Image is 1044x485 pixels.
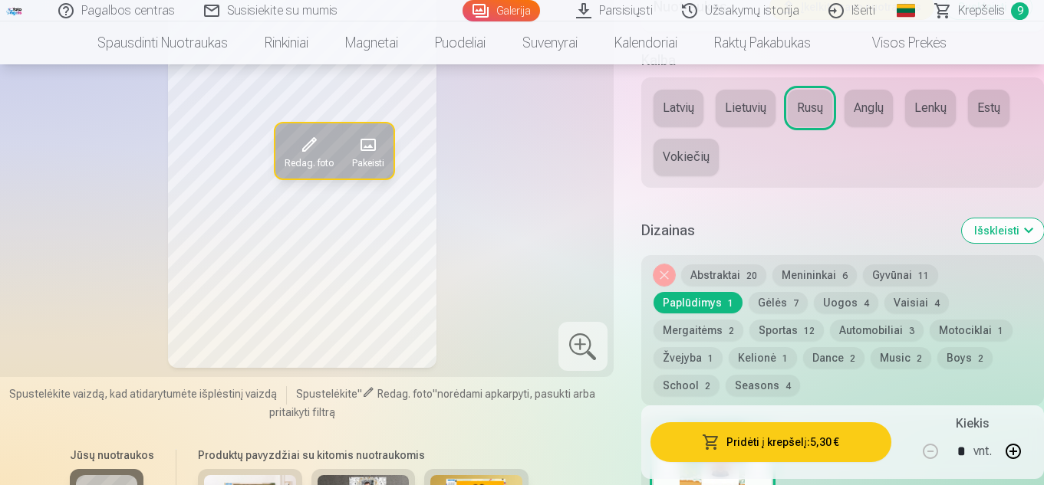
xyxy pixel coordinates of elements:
[978,353,983,364] span: 2
[930,320,1013,341] button: Motociklai1
[696,21,829,64] a: Raktų pakabukas
[726,375,800,396] button: Seasons4
[917,353,922,364] span: 2
[654,347,723,369] button: Žvejyba1
[788,90,832,126] button: Rusų
[871,347,931,369] button: Music2
[70,447,154,463] h6: Jūsų nuotraukos
[377,388,433,400] span: Redag. foto
[746,270,757,281] span: 20
[9,386,277,401] span: Spustelėkite vaizdą, kad atidarytumėte išplėstinį vaizdą
[654,320,743,341] button: Mergaitėms2
[641,220,950,241] h5: Dizainas
[937,347,993,369] button: Boys2
[884,292,949,313] button: Vaisiai4
[728,298,733,309] span: 1
[803,347,865,369] button: Dance2
[829,21,965,64] a: Visos prekės
[863,264,938,286] button: Gyvūnai11
[998,326,1003,336] span: 1
[804,326,815,336] span: 12
[845,90,893,126] button: Anglų
[327,21,417,64] a: Magnetai
[357,388,362,400] span: "
[654,375,720,396] button: School2
[973,433,992,470] div: vnt.
[958,2,1005,20] span: Krepšelis
[864,298,869,309] span: 4
[850,353,855,364] span: 2
[275,123,343,179] button: Redag. foto
[654,292,743,313] button: Paplūdimys1
[654,90,703,126] button: Latvių
[246,21,327,64] a: Rinkiniai
[749,320,824,341] button: Sportas12
[793,298,799,309] span: 7
[814,292,878,313] button: Uogos4
[830,320,924,341] button: Automobiliai3
[962,218,1044,243] button: Išskleisti
[934,298,940,309] span: 4
[343,123,394,179] button: Pakeisti
[596,21,696,64] a: Kalendoriai
[785,381,791,392] span: 4
[905,90,956,126] button: Lenkų
[909,326,914,336] span: 3
[650,422,891,462] button: Pridėti į krepšelį:5,30 €
[1011,2,1029,20] span: 9
[842,270,848,281] span: 6
[772,264,857,286] button: Menininkai6
[729,347,797,369] button: Kelionė1
[956,415,989,433] h5: Kiekis
[968,90,1009,126] button: Estų
[285,157,334,169] span: Redag. foto
[716,90,776,126] button: Lietuvių
[79,21,246,64] a: Spausdinti nuotraukas
[749,292,808,313] button: Gėlės7
[504,21,596,64] a: Suvenyrai
[681,264,766,286] button: Abstraktai20
[352,157,384,169] span: Pakeisti
[708,353,713,364] span: 1
[729,326,734,336] span: 2
[654,139,719,175] button: Vokiečių
[417,21,504,64] a: Puodeliai
[6,6,23,15] img: /fa2
[296,388,357,400] span: Spustelėkite
[918,270,929,281] span: 11
[782,353,788,364] span: 1
[433,388,437,400] span: "
[192,447,535,463] h6: Produktų pavyzdžiai su kitomis nuotraukomis
[705,381,710,392] span: 2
